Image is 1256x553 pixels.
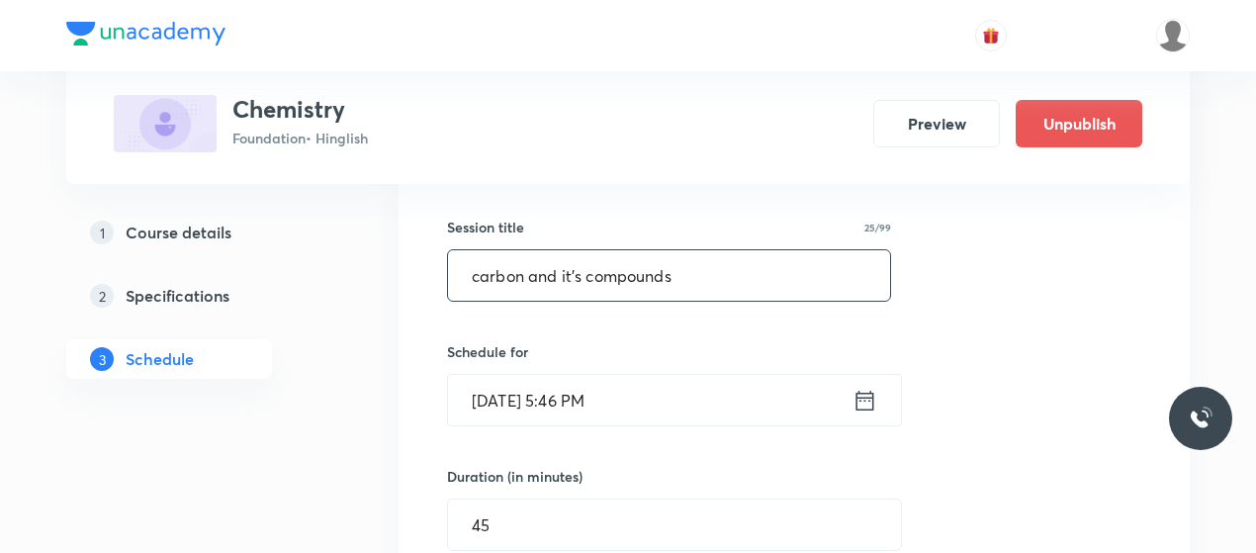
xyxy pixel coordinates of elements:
[447,466,583,487] h6: Duration (in minutes)
[232,128,368,148] p: Foundation • Hinglish
[126,221,231,244] h5: Course details
[447,217,524,237] h6: Session title
[448,500,901,550] input: 45
[232,95,368,124] h3: Chemistry
[114,95,217,152] img: 7E7D194D-E76D-4097-870A-21160D9B684D_plus.png
[864,223,891,232] p: 25/99
[873,100,1000,147] button: Preview
[448,250,890,301] input: A great title is short, clear and descriptive
[66,213,335,252] a: 1Course details
[447,341,891,362] h6: Schedule for
[982,27,1000,45] img: avatar
[66,22,225,46] img: Company Logo
[90,284,114,308] p: 2
[90,347,114,371] p: 3
[1156,19,1190,52] img: Dhirendra singh
[1189,407,1212,430] img: ttu
[66,276,335,316] a: 2Specifications
[975,20,1007,51] button: avatar
[126,347,194,371] h5: Schedule
[90,221,114,244] p: 1
[126,284,229,308] h5: Specifications
[66,22,225,50] a: Company Logo
[1016,100,1142,147] button: Unpublish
